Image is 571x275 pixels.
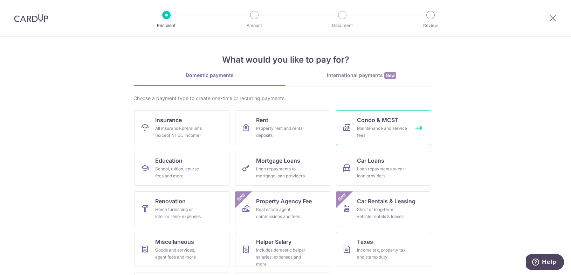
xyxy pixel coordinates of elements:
[256,247,307,268] div: Includes domestic helper salaries, expenses and more
[256,238,291,246] span: Helper Salary
[336,191,431,226] a: Car Rentals & LeasingShort or long‑term vehicle rentals & leasesNew
[256,125,307,139] div: Property rent and rental deposits
[316,22,368,29] p: Document
[134,191,229,226] a: RenovationHome furnishing or interior reno-expenses
[155,156,183,165] span: Education
[134,110,229,145] a: InsuranceAll insurance premiums (except NTUC Income)
[155,125,206,139] div: All insurance premiums (except NTUC Income)
[235,191,247,203] span: New
[357,116,399,124] span: Condo & MCST
[357,156,384,165] span: Car Loans
[133,72,285,79] div: Domestic payments
[256,206,307,220] div: Real estate agent commissions and fees
[357,197,415,205] span: Car Rentals & Leasing
[336,191,348,203] span: New
[16,5,30,11] span: Help
[133,54,438,66] h4: What would you like to pay for?
[384,72,396,79] span: New
[256,156,300,165] span: Mortgage Loans
[155,238,194,246] span: Miscellaneous
[526,254,564,272] iframe: Opens a widget where you can find more information
[155,247,206,261] div: Goods and services, agent fees and more
[285,72,438,79] div: International payments
[228,22,280,29] p: Amount
[256,197,312,205] span: Property Agency Fee
[155,116,182,124] span: Insurance
[336,232,431,267] a: TaxesIncome tax, property tax and stamp duty
[256,116,268,124] span: Rent
[357,238,373,246] span: Taxes
[336,110,431,145] a: Condo & MCSTMaintenance and service fees
[155,206,206,220] div: Home furnishing or interior reno-expenses
[357,247,407,261] div: Income tax, property tax and stamp duty
[155,165,206,179] div: School, tuition, course fees and more
[134,232,229,267] a: MiscellaneousGoods and services, agent fees and more
[256,165,307,179] div: Loan repayments to mortgage loan providers
[357,165,407,179] div: Loan repayments to car loan providers
[336,151,431,186] a: Car LoansLoan repayments to car loan providers
[405,22,456,29] p: Review
[235,191,330,226] a: Property Agency FeeReal estate agent commissions and feesNew
[357,125,407,139] div: Maintenance and service fees
[14,14,48,22] img: CardUp
[235,151,330,186] a: Mortgage LoansLoan repayments to mortgage loan providers
[235,110,330,145] a: RentProperty rent and rental deposits
[134,151,229,186] a: EducationSchool, tuition, course fees and more
[235,232,330,267] a: Helper SalaryIncludes domestic helper salaries, expenses and more
[357,206,407,220] div: Short or long‑term vehicle rentals & leases
[155,197,186,205] span: Renovation
[133,95,438,102] div: Choose a payment type to create one-time or recurring payments.
[140,22,192,29] p: Recipient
